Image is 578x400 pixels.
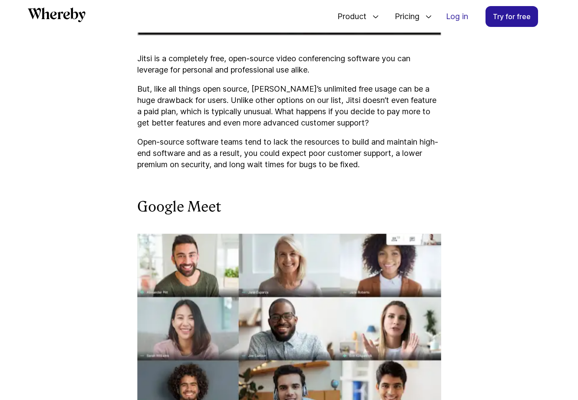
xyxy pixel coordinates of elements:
h3: Google Meet [137,198,441,216]
svg: Whereby [28,7,86,22]
span: Product [329,2,369,31]
p: Jitsi is a completely free, open-source video conferencing software you can leverage for personal... [137,53,441,76]
p: Open-source software teams tend to lack the resources to build and maintain high-end software and... [137,136,441,170]
a: Try for free [486,6,538,27]
a: Log in [439,7,475,26]
p: But, like all things open source, [PERSON_NAME]’s unlimited free usage can be a huge drawback for... [137,83,441,129]
span: Pricing [386,2,422,31]
a: Whereby [28,7,86,25]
